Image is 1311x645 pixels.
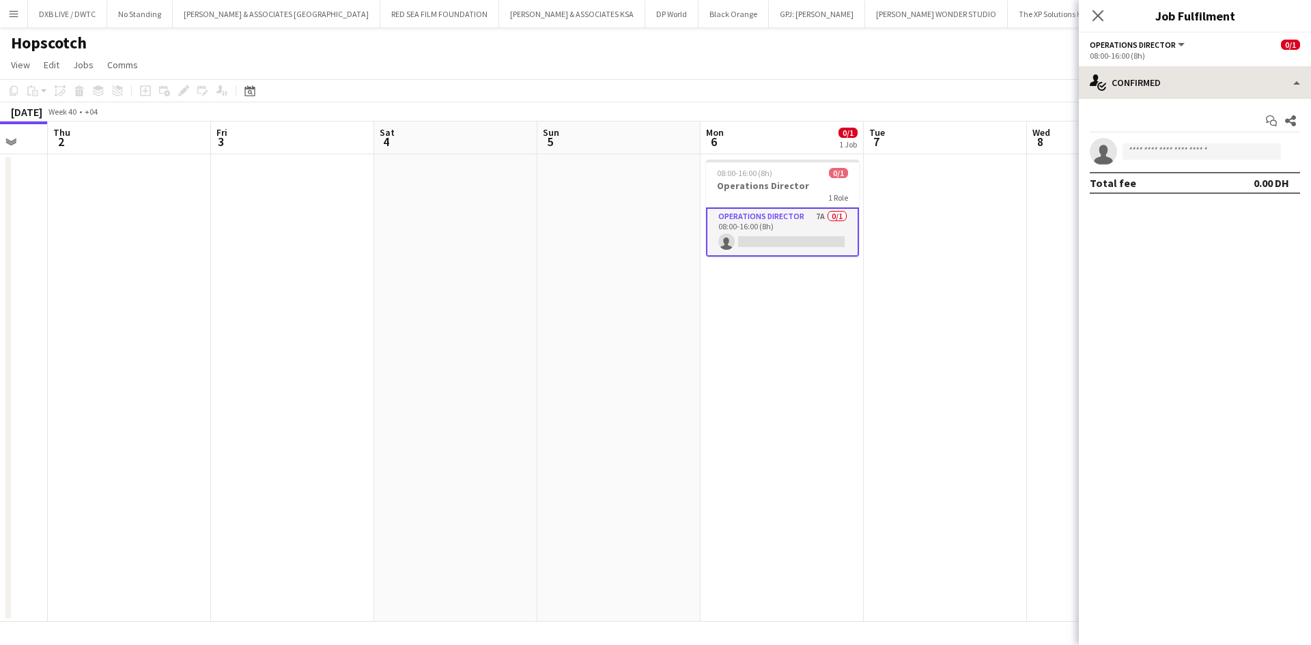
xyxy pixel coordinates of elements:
div: 08:00-16:00 (8h) [1090,51,1300,61]
span: 2 [51,134,70,149]
div: Total fee [1090,176,1136,190]
span: Sat [380,126,395,139]
div: Confirmed [1079,66,1311,99]
a: Edit [38,56,65,74]
span: 0/1 [1281,40,1300,50]
span: Week 40 [45,106,79,117]
a: Comms [102,56,143,74]
h3: Job Fulfilment [1079,7,1311,25]
span: 6 [704,134,724,149]
button: [PERSON_NAME] WONDER STUDIO [865,1,1008,27]
span: Jobs [73,59,94,71]
button: Black Orange [699,1,769,27]
span: Comms [107,59,138,71]
div: 1 Job [839,139,857,149]
button: DXB LIVE / DWTC [28,1,107,27]
span: 0/1 [829,168,848,178]
button: [PERSON_NAME] & ASSOCIATES [GEOGRAPHIC_DATA] [173,1,380,27]
span: 8 [1030,134,1050,149]
span: Wed [1032,126,1050,139]
button: [PERSON_NAME] & ASSOCIATES KSA [499,1,645,27]
button: DP World [645,1,699,27]
app-job-card: 08:00-16:00 (8h)0/1Operations Director1 RoleOperations Director7A0/108:00-16:00 (8h) [706,160,859,257]
button: GPJ: [PERSON_NAME] [769,1,865,27]
div: 0.00 DH [1254,176,1289,190]
span: 4 [378,134,395,149]
span: Operations Director [1090,40,1176,50]
span: Tue [869,126,885,139]
span: View [11,59,30,71]
button: The XP Solutions KSA [1008,1,1102,27]
span: Edit [44,59,59,71]
span: 7 [867,134,885,149]
span: Fri [216,126,227,139]
button: No Standing [107,1,173,27]
div: +04 [85,106,98,117]
div: [DATE] [11,105,42,119]
h3: Operations Director [706,180,859,192]
button: RED SEA FILM FOUNDATION [380,1,499,27]
span: 1 Role [828,192,848,203]
a: View [5,56,36,74]
span: 0/1 [838,128,858,138]
span: Mon [706,126,724,139]
a: Jobs [68,56,99,74]
span: Thu [53,126,70,139]
button: Operations Director [1090,40,1187,50]
h1: Hopscotch [11,33,87,53]
span: 08:00-16:00 (8h) [717,168,772,178]
app-card-role: Operations Director7A0/108:00-16:00 (8h) [706,207,859,257]
span: 3 [214,134,227,149]
span: Sun [543,126,559,139]
span: 5 [541,134,559,149]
